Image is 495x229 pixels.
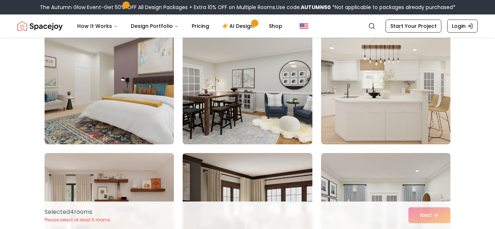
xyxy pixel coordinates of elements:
[71,19,124,33] button: How It Works
[45,217,110,223] p: Please select at least 5 rooms
[386,20,441,33] a: Start Your Project
[183,29,312,144] img: Room room-29
[45,208,110,216] p: Selected 4 room s
[216,19,262,33] a: AI Design
[276,4,331,11] span: Use code:
[17,19,63,33] a: Spacejoy
[263,19,288,33] a: Shop
[45,29,174,144] img: Room room-28
[447,20,478,33] a: Login
[40,4,456,11] div: The Autumn Glow Event-Get 50% OFF All Design Packages + Extra 10% OFF on Multiple Rooms.
[318,26,454,147] img: Room room-30
[186,19,215,33] a: Pricing
[331,4,456,11] span: *Not applicable to packages already purchased*
[17,19,63,33] img: Spacejoy Logo
[125,19,184,33] button: Design Portfolio
[300,22,308,30] img: United States
[71,19,288,33] nav: Main
[17,14,478,38] nav: Global
[301,4,331,11] b: AUTUMN50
